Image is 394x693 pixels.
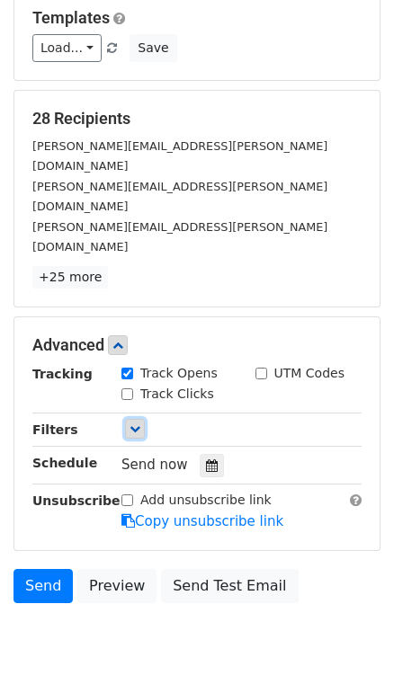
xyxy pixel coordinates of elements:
[304,607,394,693] iframe: Chat Widget
[140,491,272,510] label: Add unsubscribe link
[32,34,102,62] a: Load...
[32,266,108,289] a: +25 more
[32,367,93,381] strong: Tracking
[32,109,362,129] h5: 28 Recipients
[121,513,283,529] a: Copy unsubscribe link
[32,220,327,254] small: [PERSON_NAME][EMAIL_ADDRESS][PERSON_NAME][DOMAIN_NAME]
[32,139,327,173] small: [PERSON_NAME][EMAIL_ADDRESS][PERSON_NAME][DOMAIN_NAME]
[32,335,362,355] h5: Advanced
[274,364,345,383] label: UTM Codes
[32,493,121,508] strong: Unsubscribe
[32,456,97,470] strong: Schedule
[32,8,110,27] a: Templates
[32,180,327,214] small: [PERSON_NAME][EMAIL_ADDRESS][PERSON_NAME][DOMAIN_NAME]
[121,457,188,473] span: Send now
[77,569,157,603] a: Preview
[13,569,73,603] a: Send
[140,364,218,383] label: Track Opens
[130,34,176,62] button: Save
[161,569,298,603] a: Send Test Email
[32,422,78,437] strong: Filters
[140,385,214,404] label: Track Clicks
